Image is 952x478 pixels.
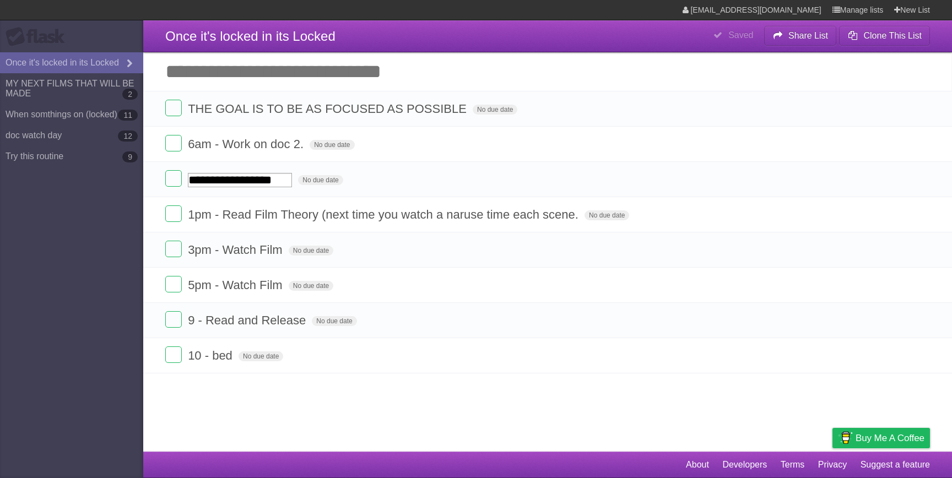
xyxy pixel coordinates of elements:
b: Share List [788,31,828,40]
span: THE GOAL IS TO BE AS FOCUSED AS POSSIBLE [188,102,469,116]
b: 2 [122,89,138,100]
label: Done [165,205,182,222]
label: Done [165,276,182,292]
label: Done [165,241,182,257]
span: No due date [289,281,333,291]
b: 11 [118,110,138,121]
span: 3pm - Watch Film [188,243,285,257]
a: Buy me a coffee [832,428,930,448]
a: Terms [781,454,805,475]
b: 9 [122,151,138,162]
a: About [686,454,709,475]
span: No due date [298,175,343,185]
span: 9 - Read and Release [188,313,309,327]
a: Privacy [818,454,847,475]
span: 6am - Work on doc 2. [188,137,306,151]
label: Done [165,100,182,116]
button: Clone This List [839,26,930,46]
span: 10 - bed [188,349,235,362]
span: No due date [312,316,356,326]
div: Flask [6,27,72,47]
span: No due date [585,210,629,220]
label: Done [165,170,182,187]
span: No due date [239,351,283,361]
a: Developers [722,454,767,475]
a: Suggest a feature [861,454,930,475]
span: Once it's locked in its Locked [165,29,336,44]
button: Share List [764,26,837,46]
b: Clone This List [863,31,922,40]
span: 1pm - Read Film Theory (next time you watch a naruse time each scene. [188,208,581,221]
b: 12 [118,131,138,142]
span: No due date [473,105,517,115]
b: Saved [728,30,753,40]
label: Done [165,311,182,328]
img: Buy me a coffee [838,428,853,447]
label: Done [165,135,182,151]
span: 5pm - Watch Film [188,278,285,292]
label: Done [165,346,182,363]
span: No due date [289,246,333,256]
span: No due date [310,140,354,150]
span: Buy me a coffee [856,428,924,448]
